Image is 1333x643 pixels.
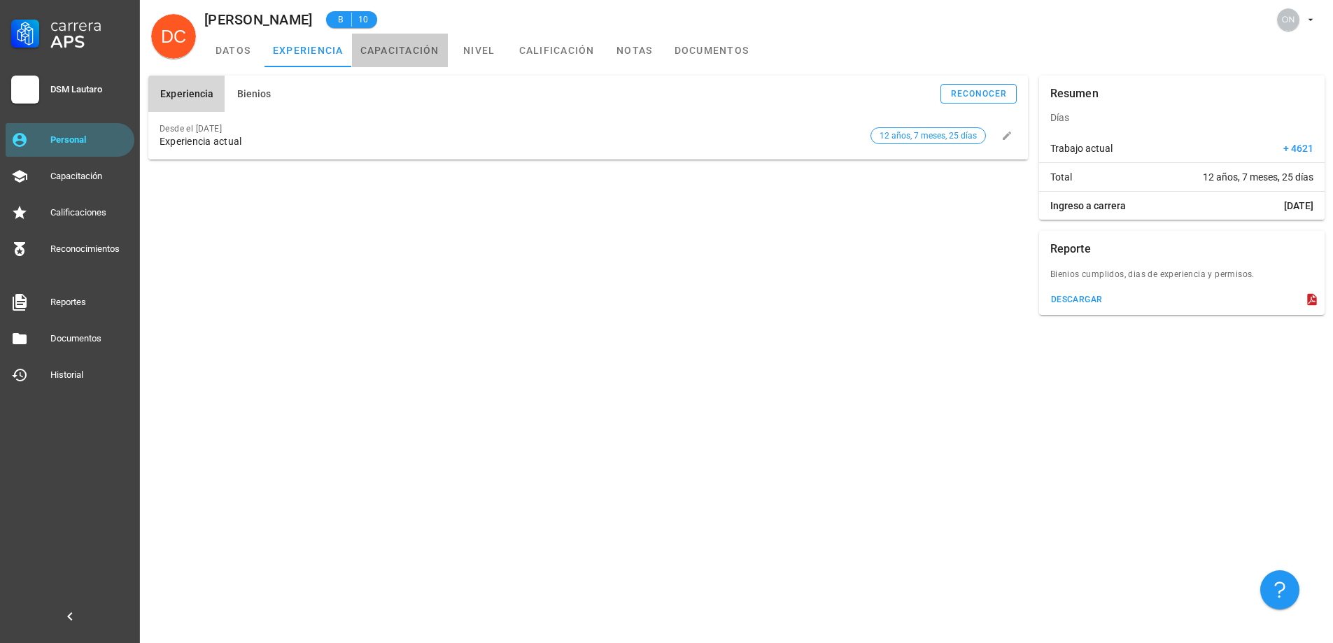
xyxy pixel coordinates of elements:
span: + 4621 [1283,141,1313,155]
span: Ingreso a carrera [1050,199,1126,213]
a: experiencia [265,34,352,67]
div: Desde el [DATE] [160,124,865,134]
div: DSM Lautaro [50,84,129,95]
span: 10 [358,13,369,27]
div: Resumen [1050,76,1099,112]
span: DC [161,14,186,59]
button: Experiencia [148,76,225,112]
div: Reportes [50,297,129,308]
div: Carrera [50,17,129,34]
div: descargar [1050,295,1103,304]
div: Bienios cumplidos, dias de experiencia y permisos. [1039,267,1325,290]
div: Reconocimientos [50,243,129,255]
div: Experiencia actual [160,136,865,148]
div: avatar [1277,8,1299,31]
span: Trabajo actual [1050,141,1113,155]
div: Reporte [1050,231,1091,267]
div: Historial [50,369,129,381]
div: Calificaciones [50,207,129,218]
a: Calificaciones [6,196,134,229]
button: reconocer [940,84,1017,104]
div: APS [50,34,129,50]
a: Personal [6,123,134,157]
span: Bienios [236,88,271,99]
a: datos [202,34,265,67]
span: B [334,13,346,27]
a: Documentos [6,322,134,355]
a: calificación [511,34,603,67]
span: Experiencia [160,88,213,99]
span: 12 años, 7 meses, 25 días [880,128,977,143]
a: Historial [6,358,134,392]
div: [PERSON_NAME] [204,12,312,27]
div: avatar [151,14,196,59]
a: Capacitación [6,160,134,193]
span: Total [1050,170,1072,184]
div: Capacitación [50,171,129,182]
a: Reportes [6,285,134,319]
div: reconocer [950,89,1008,99]
a: notas [603,34,666,67]
a: Reconocimientos [6,232,134,266]
div: Documentos [50,333,129,344]
button: Bienios [225,76,282,112]
button: descargar [1045,290,1108,309]
a: documentos [666,34,758,67]
span: [DATE] [1284,199,1313,213]
div: Personal [50,134,129,146]
div: Días [1039,101,1325,134]
span: 12 años, 7 meses, 25 días [1203,170,1313,184]
a: nivel [448,34,511,67]
a: capacitación [352,34,448,67]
